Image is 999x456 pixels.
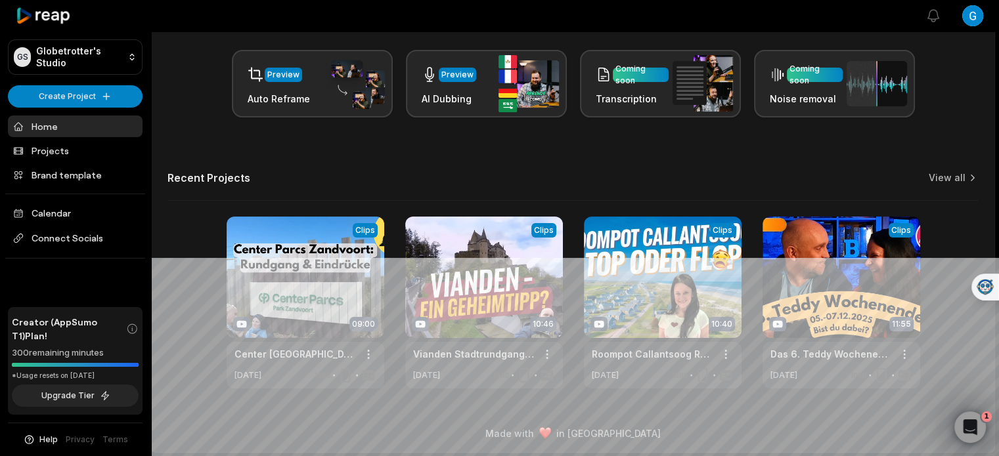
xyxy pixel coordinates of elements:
h3: Transcription [596,92,669,106]
div: Coming soon [789,63,840,87]
div: *Usage resets on [DATE] [12,371,139,381]
h3: AI Dubbing [422,92,476,106]
button: Create Project [8,85,143,108]
h2: Recent Projects [167,171,250,184]
a: Privacy [66,434,95,446]
button: Help [23,434,58,446]
span: Creator (AppSumo T1) Plan! [12,315,126,342]
span: Connect Socials [8,226,143,250]
h3: Auto Reframe [248,92,310,106]
div: Preview [267,69,300,81]
a: Das 6. Teddy Wochenende - Seid ihr dabei? Jetzt anmelden [770,347,891,361]
div: Preview [441,69,474,81]
h3: Noise removal [770,92,843,106]
img: ai_dubbing.png [499,55,559,112]
a: Home [8,115,143,137]
p: Globetrotter's Studio [36,45,122,69]
a: Calendar [8,202,143,224]
img: noise_removal.png [847,61,907,106]
a: Projects [8,140,143,161]
a: Brand template [8,164,143,186]
a: Terms [102,434,128,446]
a: View all [929,171,966,184]
a: Center [GEOGRAPHIC_DATA]: Rundgang & Eindrücke | [PERSON_NAME] und [PERSON_NAME] auf Reisen [234,347,355,361]
iframe: Intercom live chat [954,411,986,443]
div: GS [14,47,31,67]
a: Vianden Stadtrundgang – Lohnt sich ein Besuch? | [PERSON_NAME] und [PERSON_NAME] auf Reisen [413,347,534,361]
img: transcription.png [673,55,733,112]
img: auto_reframe.png [324,58,385,110]
div: 300 remaining minutes [12,346,139,360]
button: Upgrade Tier [12,384,139,407]
span: Help [39,434,58,446]
span: 1 [981,411,992,422]
a: Roompot Callantsoog Rundgang: Lohnt sich der Ferienpark? | Anna & [PERSON_NAME] auf Reisen [592,347,713,361]
div: Coming soon [615,63,666,87]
